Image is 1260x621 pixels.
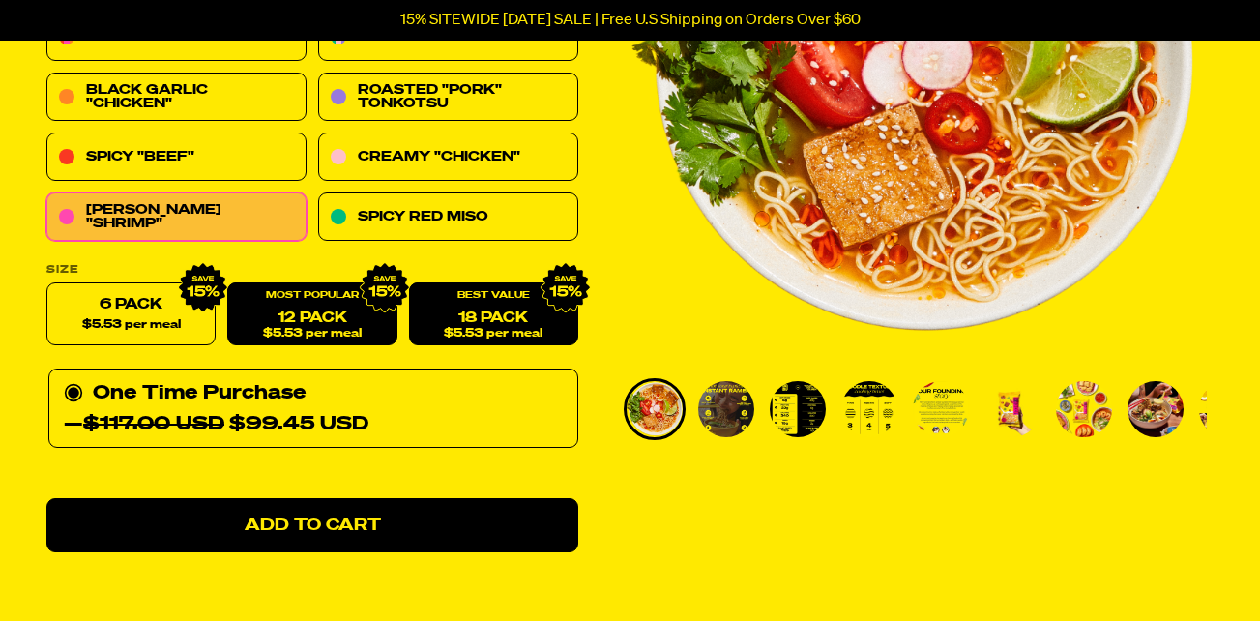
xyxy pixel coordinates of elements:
[178,263,228,313] img: IMG_9632.png
[46,283,216,346] label: 6 Pack
[318,74,578,122] a: Roasted "Pork" Tonkotsu
[263,328,362,340] span: $5.53 per meal
[227,283,396,346] a: 12 Pack$5.53 per meal
[767,378,829,440] li: Go to slide 3
[318,193,578,242] a: Spicy Red Miso
[82,319,181,332] span: $5.53 per meal
[770,381,826,437] img: Tom Yum “Shrimp” Ramen
[359,263,409,313] img: IMG_9632.png
[46,499,578,553] a: Add to Cart
[1056,381,1112,437] img: Tom Yum “Shrimp” Ramen
[841,381,897,437] img: Tom Yum “Shrimp” Ramen
[444,328,542,340] span: $5.53 per meal
[64,409,368,440] span: — $99.45 USD
[318,133,578,182] a: Creamy "Chicken"
[984,381,1040,437] img: Tom Yum “Shrimp” Ramen
[838,378,900,440] li: Go to slide 4
[83,415,224,434] del: $117.00 USD
[245,517,381,534] span: Add to Cart
[409,283,578,346] a: 18 Pack$5.53 per meal
[1053,378,1115,440] li: Go to slide 7
[624,378,1208,440] div: PDP main carousel thumbnails
[1196,378,1258,440] li: Go to slide 9
[46,193,307,242] a: [PERSON_NAME] "Shrimp"
[910,378,972,440] li: Go to slide 5
[541,263,591,313] img: IMG_9632.png
[1128,381,1184,437] img: Tom Yum “Shrimp” Ramen
[1199,381,1255,437] img: Tom Yum “Shrimp” Ramen
[627,381,683,437] img: Tom Yum “Shrimp” Ramen
[698,381,754,437] img: Tom Yum “Shrimp” Ramen
[46,133,307,182] a: Spicy "Beef"
[48,370,578,449] div: One Time Purchase
[982,378,1043,440] li: Go to slide 6
[46,265,578,276] label: Size
[46,74,307,122] a: Black Garlic "Chicken"
[695,378,757,440] li: Go to slide 2
[400,12,861,29] p: 15% SITEWIDE [DATE] SALE | Free U.S Shipping on Orders Over $60
[913,381,969,437] img: Tom Yum “Shrimp” Ramen
[624,378,686,440] li: Go to slide 1
[1125,378,1187,440] li: Go to slide 8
